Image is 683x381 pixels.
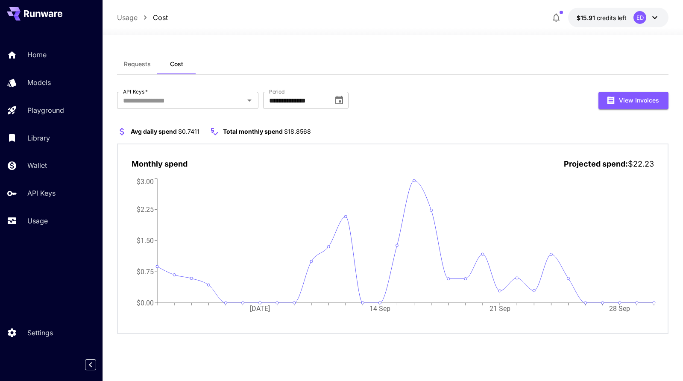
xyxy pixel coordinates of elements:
[27,160,47,170] p: Wallet
[598,92,668,109] button: View Invoices
[117,12,168,23] nav: breadcrumb
[568,8,668,27] button: $15.90718ED
[132,158,188,170] p: Monthly spend
[131,128,177,135] span: Avg daily spend
[284,128,311,135] span: $18.8568
[269,88,285,95] label: Period
[633,11,646,24] div: ED
[598,96,668,104] a: View Invoices
[137,237,154,245] tspan: $1.50
[564,159,628,168] span: Projected spend:
[27,328,53,338] p: Settings
[369,305,390,313] tspan: 14 Sep
[137,299,154,307] tspan: $0.00
[628,159,654,168] span: $22.23
[223,128,283,135] span: Total monthly spend
[331,92,348,109] button: Choose date, selected date is Sep 1, 2025
[170,60,183,68] span: Cost
[27,133,50,143] p: Library
[577,13,627,22] div: $15.90718
[250,305,270,313] tspan: [DATE]
[137,205,154,214] tspan: $2.25
[27,105,64,115] p: Playground
[597,14,627,21] span: credits left
[243,94,255,106] button: Open
[27,216,48,226] p: Usage
[577,14,597,21] span: $15.91
[124,60,151,68] span: Requests
[153,12,168,23] a: Cost
[137,177,154,185] tspan: $3.00
[27,50,47,60] p: Home
[91,357,103,372] div: Collapse sidebar
[123,88,148,95] label: API Keys
[609,305,630,313] tspan: 28 Sep
[178,128,199,135] span: $0.7411
[27,77,51,88] p: Models
[137,267,154,275] tspan: $0.75
[27,188,56,198] p: API Keys
[85,359,96,370] button: Collapse sidebar
[117,12,138,23] a: Usage
[490,305,510,313] tspan: 21 Sep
